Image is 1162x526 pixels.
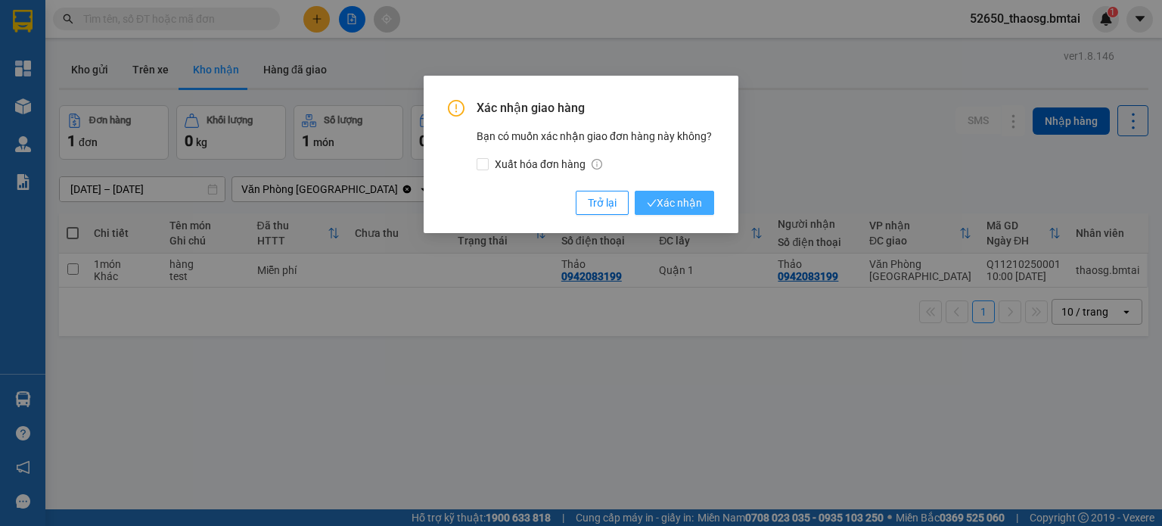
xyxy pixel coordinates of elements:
[588,195,617,211] span: Trở lại
[647,198,657,208] span: check
[592,159,602,170] span: info-circle
[576,191,629,215] button: Trở lại
[489,156,608,173] span: Xuất hóa đơn hàng
[448,100,464,117] span: exclamation-circle
[635,191,714,215] button: checkXác nhận
[477,100,714,117] span: Xác nhận giao hàng
[477,128,714,173] div: Bạn có muốn xác nhận giao đơn hàng này không?
[647,195,702,211] span: Xác nhận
